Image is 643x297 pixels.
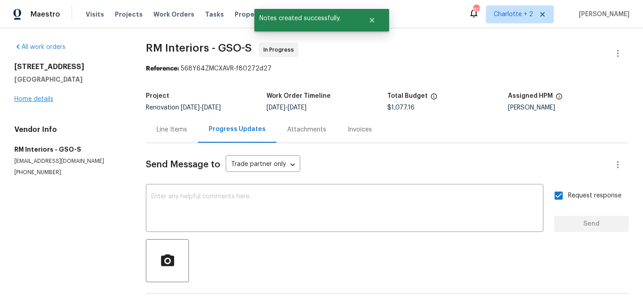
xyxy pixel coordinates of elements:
[568,191,621,201] span: Request response
[267,93,331,99] h5: Work Order Timeline
[14,157,124,165] p: [EMAIL_ADDRESS][DOMAIN_NAME]
[288,105,306,111] span: [DATE]
[205,11,224,17] span: Tasks
[157,125,187,134] div: Line Items
[14,169,124,176] p: [PHONE_NUMBER]
[14,44,66,50] a: All work orders
[387,105,415,111] span: $1,077.16
[146,43,252,53] span: RM Interiors - GSO-S
[508,105,629,111] div: [PERSON_NAME]
[181,105,200,111] span: [DATE]
[254,9,357,28] span: Notes created successfully.
[508,93,553,99] h5: Assigned HPM
[494,10,533,19] span: Charlotte + 2
[348,125,372,134] div: Invoices
[146,64,629,73] div: 568Y64ZMCXAVR-f80272d27
[14,145,124,154] h5: RM Interiors - GSO-S
[357,11,387,29] button: Close
[14,125,124,134] h4: Vendor Info
[287,125,326,134] div: Attachments
[263,45,297,54] span: In Progress
[146,93,169,99] h5: Project
[115,10,143,19] span: Projects
[181,105,221,111] span: -
[473,5,479,14] div: 80
[31,10,60,19] span: Maestro
[556,93,563,105] span: The hpm assigned to this work order.
[430,93,437,105] span: The total cost of line items that have been proposed by Opendoor. This sum includes line items th...
[146,105,221,111] span: Renovation
[267,105,285,111] span: [DATE]
[146,66,179,72] b: Reference:
[14,75,124,84] h5: [GEOGRAPHIC_DATA]
[235,10,270,19] span: Properties
[86,10,104,19] span: Visits
[387,93,428,99] h5: Total Budget
[226,157,300,172] div: Trade partner only
[209,125,266,134] div: Progress Updates
[14,62,124,71] h2: [STREET_ADDRESS]
[202,105,221,111] span: [DATE]
[267,105,306,111] span: -
[146,160,220,169] span: Send Message to
[575,10,630,19] span: [PERSON_NAME]
[153,10,194,19] span: Work Orders
[14,96,53,102] a: Home details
